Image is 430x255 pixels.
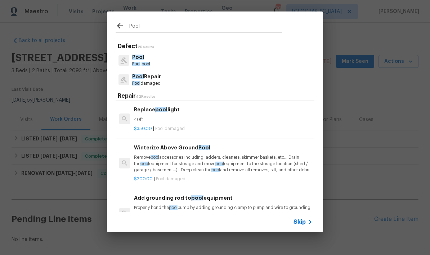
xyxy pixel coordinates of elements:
span: Pool [132,81,140,85]
span: Pool [132,62,140,66]
span: Pool damaged [155,126,185,131]
span: 2 Results [138,45,154,49]
span: Pool [132,74,144,79]
span: Pool [132,55,144,60]
h6: Replace light [134,106,313,113]
span: 42 Results [136,95,155,98]
span: pool [211,168,220,172]
p: | [134,176,313,182]
span: pool [169,205,178,210]
p: damaged [132,80,161,87]
p: Properly bond the pump by adding grounding clamp to pump and wire to grounding rod. Grounding rod... [134,205,313,223]
span: pool [151,155,159,159]
span: pool [215,162,224,166]
span: $350.00 [134,126,152,131]
span: $200.00 [134,177,153,181]
h6: Winterize Above Ground [134,144,313,152]
span: pool [191,195,203,200]
p: 40ft [134,117,313,123]
span: pool [140,162,149,166]
span: pool [155,107,167,112]
p: Remove accessories including ladders, cleaners, skimmer baskets, etc… Drain the equipment for sto... [134,154,313,173]
p: Repair [132,73,161,80]
span: Pool damaged [156,177,185,181]
span: pool [142,62,150,66]
h6: Add grounding rod to equipment [134,194,313,202]
p: | [134,126,313,132]
span: Pool [198,145,210,150]
span: Skip [294,218,306,226]
h5: Defect [118,43,314,50]
input: Search issues or repairs [129,22,282,32]
h5: Repair [118,92,314,100]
